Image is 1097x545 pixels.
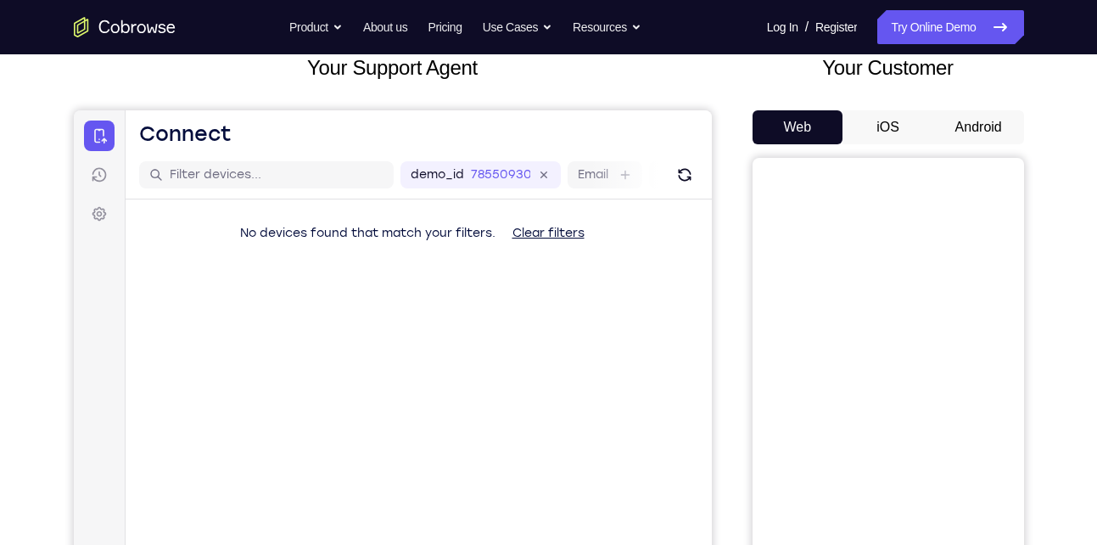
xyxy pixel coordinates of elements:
a: Register [815,10,857,44]
button: iOS [842,110,933,144]
button: Android [933,110,1024,144]
span: No devices found that match your filters. [166,115,422,130]
button: Resources [573,10,641,44]
a: Go to the home page [74,17,176,37]
a: Try Online Demo [877,10,1023,44]
h2: Your Customer [753,53,1024,83]
a: Pricing [428,10,462,44]
button: Use Cases [483,10,552,44]
a: About us [363,10,407,44]
button: Web [753,110,843,144]
a: Log In [767,10,798,44]
h2: Your Support Agent [74,53,712,83]
button: Clear filters [425,106,524,140]
span: / [805,17,809,37]
button: Product [289,10,343,44]
button: 6-digit code [294,511,396,545]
